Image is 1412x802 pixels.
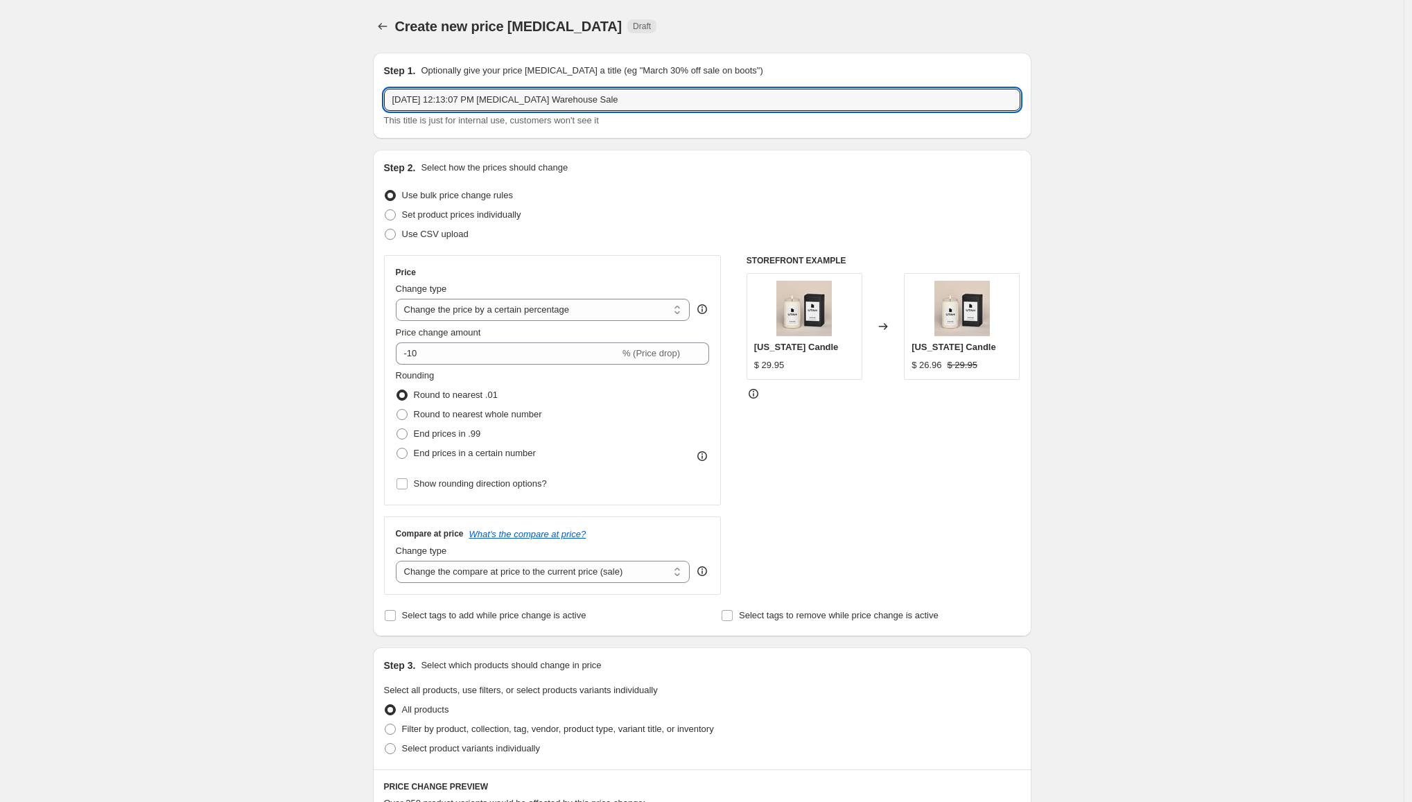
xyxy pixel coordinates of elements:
span: Select tags to add while price change is active [402,610,586,620]
div: help [695,302,709,316]
span: All products [402,704,449,715]
h6: PRICE CHANGE PREVIEW [384,781,1020,792]
span: This title is just for internal use, customers won't see it [384,115,599,125]
span: Change type [396,284,447,294]
span: [US_STATE] Candle [912,342,996,352]
p: Select which products should change in price [421,659,601,672]
span: Select all products, use filters, or select products variants individually [384,685,658,695]
h6: STOREFRONT EXAMPLE [747,255,1020,266]
div: $ 26.96 [912,358,941,372]
span: End prices in a certain number [414,448,536,458]
h3: Compare at price [396,528,464,539]
button: Price change jobs [373,17,392,36]
input: 30% off holiday sale [384,89,1020,111]
span: Price change amount [396,327,481,338]
span: % (Price drop) [622,348,680,358]
span: Draft [633,21,651,32]
span: Set product prices individually [402,209,521,220]
span: Filter by product, collection, tag, vendor, product type, variant title, or inventory [402,724,714,734]
span: Rounding [396,370,435,381]
span: Use CSV upload [402,229,469,239]
input: -15 [396,342,620,365]
h3: Price [396,267,416,278]
strike: $ 29.95 [948,358,977,372]
p: Optionally give your price [MEDICAL_DATA] a title (eg "March 30% off sale on boots") [421,64,762,78]
span: Change type [396,546,447,556]
span: Select product variants individually [402,743,540,753]
span: [US_STATE] Candle [754,342,839,352]
span: End prices in .99 [414,428,481,439]
span: Round to nearest .01 [414,390,498,400]
span: Select tags to remove while price change is active [739,610,939,620]
button: What's the compare at price? [469,529,586,539]
img: HMS.Utah.Candle.Ecom.1_80x.jpg [776,281,832,336]
h2: Step 2. [384,161,416,175]
div: help [695,564,709,578]
span: Use bulk price change rules [402,190,513,200]
h2: Step 1. [384,64,416,78]
p: Select how the prices should change [421,161,568,175]
span: Create new price [MEDICAL_DATA] [395,19,622,34]
div: $ 29.95 [754,358,784,372]
h2: Step 3. [384,659,416,672]
span: Show rounding direction options? [414,478,547,489]
img: HMS.Utah.Candle.Ecom.1_80x.jpg [934,281,990,336]
span: Round to nearest whole number [414,409,542,419]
